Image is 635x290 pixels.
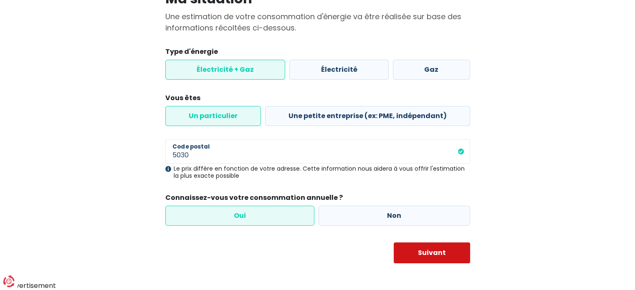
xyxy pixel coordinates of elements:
button: Suivant [394,242,470,263]
label: Électricité [289,60,389,80]
label: Électricité + Gaz [165,60,286,80]
label: Oui [165,206,315,226]
input: 1000 [165,139,470,164]
legend: Type d'énergie [165,47,470,60]
legend: Vous êtes [165,93,470,106]
div: Le prix diffère en fonction de votre adresse. Cette information nous aidera à vous offrir l'estim... [165,165,470,179]
label: Un particulier [165,106,261,126]
label: Gaz [393,60,470,80]
p: Une estimation de votre consommation d'énergie va être réalisée sur base des informations récolté... [165,11,470,33]
label: Une petite entreprise (ex: PME, indépendant) [265,106,470,126]
label: Non [319,206,470,226]
legend: Connaissez-vous votre consommation annuelle ? [165,193,470,206]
